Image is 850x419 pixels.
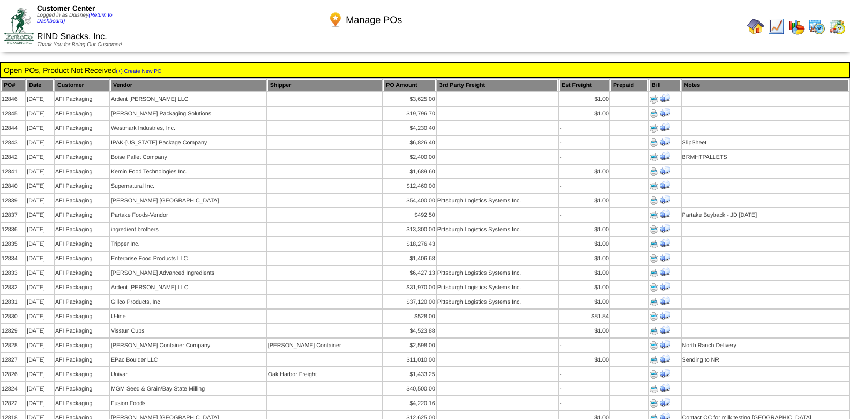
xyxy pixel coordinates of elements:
[1,339,25,352] td: 12828
[1,367,25,381] td: 12826
[384,342,435,349] div: $2,598.00
[660,368,670,379] img: Print Receiving Document
[1,382,25,395] td: 12824
[560,313,609,320] div: $81.84
[767,18,785,35] img: line_graph.gif
[384,96,435,102] div: $3,625.00
[3,65,847,75] td: Open POs, Product Not Received
[26,223,54,236] td: [DATE]
[267,79,383,91] th: Shipper
[660,165,670,176] img: Print Receiving Document
[660,310,670,321] img: Print Receiving Document
[327,11,344,28] img: po.png
[560,168,609,175] div: $1.00
[384,125,435,131] div: $4,230.40
[660,93,670,104] img: Print Receiving Document
[26,310,54,323] td: [DATE]
[560,299,609,305] div: $1.00
[650,95,658,104] img: Print
[267,339,383,352] td: [PERSON_NAME] Container
[560,197,609,204] div: $1.00
[110,252,266,265] td: Enterprise Food Products LLC
[37,4,95,12] span: Customer Center
[650,341,658,350] img: Print
[384,154,435,160] div: $2,400.00
[649,79,681,91] th: Bill
[660,281,670,292] img: Print Receiving Document
[1,237,25,251] td: 12835
[26,339,54,352] td: [DATE]
[1,179,25,193] td: 12840
[346,14,402,26] span: Manage POs
[437,295,558,308] td: Pittsburgh Logistics Systems Inc.
[1,266,25,280] td: 12833
[560,255,609,262] div: $1.00
[650,182,658,190] img: Print
[660,107,670,118] img: Print Receiving Document
[110,107,266,120] td: [PERSON_NAME] Packaging Solutions
[26,150,54,164] td: [DATE]
[384,255,435,262] div: $1,406.68
[384,241,435,247] div: $18,276.43
[1,79,25,91] th: PO#
[26,266,54,280] td: [DATE]
[660,122,670,133] img: Print Receiving Document
[55,396,109,410] td: AFI Packaging
[660,267,670,277] img: Print Receiving Document
[384,371,435,378] div: $1,433.25
[384,357,435,363] div: $11,010.00
[660,354,670,364] img: Print Receiving Document
[26,121,54,135] td: [DATE]
[437,79,558,91] th: 3rd Party Freight
[55,237,109,251] td: AFI Packaging
[110,223,266,236] td: ingredient brothers
[55,367,109,381] td: AFI Packaging
[1,353,25,366] td: 12827
[660,383,670,393] img: Print Receiving Document
[1,310,25,323] td: 12830
[559,136,609,149] td: -
[1,396,25,410] td: 12822
[384,299,435,305] div: $37,120.00
[682,136,849,149] td: SlipSheet
[650,356,658,364] img: Print
[55,136,109,149] td: AFI Packaging
[660,339,670,350] img: Print Receiving Document
[55,92,109,106] td: AFI Packaging
[1,165,25,178] td: 12841
[559,396,609,410] td: -
[682,339,849,352] td: North Ranch Delivery
[437,266,558,280] td: Pittsburgh Logistics Systems Inc.
[650,370,658,379] img: Print
[788,18,805,35] img: graph.gif
[37,32,107,41] span: RIND Snacks, Inc.
[55,266,109,280] td: AFI Packaging
[559,79,609,91] th: Est Freight
[384,400,435,407] div: $4,220.16
[37,12,113,24] span: Logged in as Ddisney
[26,295,54,308] td: [DATE]
[110,367,266,381] td: Univar
[1,92,25,106] td: 12846
[660,238,670,248] img: Print Receiving Document
[37,42,122,48] span: Thank You for Being Our Customer!
[384,183,435,189] div: $12,460.00
[26,179,54,193] td: [DATE]
[110,194,266,207] td: [PERSON_NAME] [GEOGRAPHIC_DATA]
[26,324,54,337] td: [DATE]
[660,180,670,190] img: Print Receiving Document
[55,382,109,395] td: AFI Packaging
[1,150,25,164] td: 12842
[650,240,658,248] img: Print
[110,353,266,366] td: EPac Boulder LLC
[660,151,670,161] img: Print Receiving Document
[384,284,435,291] div: $31,970.00
[559,339,609,352] td: -
[55,339,109,352] td: AFI Packaging
[383,79,435,91] th: PO Amount
[55,179,109,193] td: AFI Packaging
[650,225,658,234] img: Print
[682,353,849,366] td: Sending to NR
[384,168,435,175] div: $1,689.60
[110,79,266,91] th: Vendor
